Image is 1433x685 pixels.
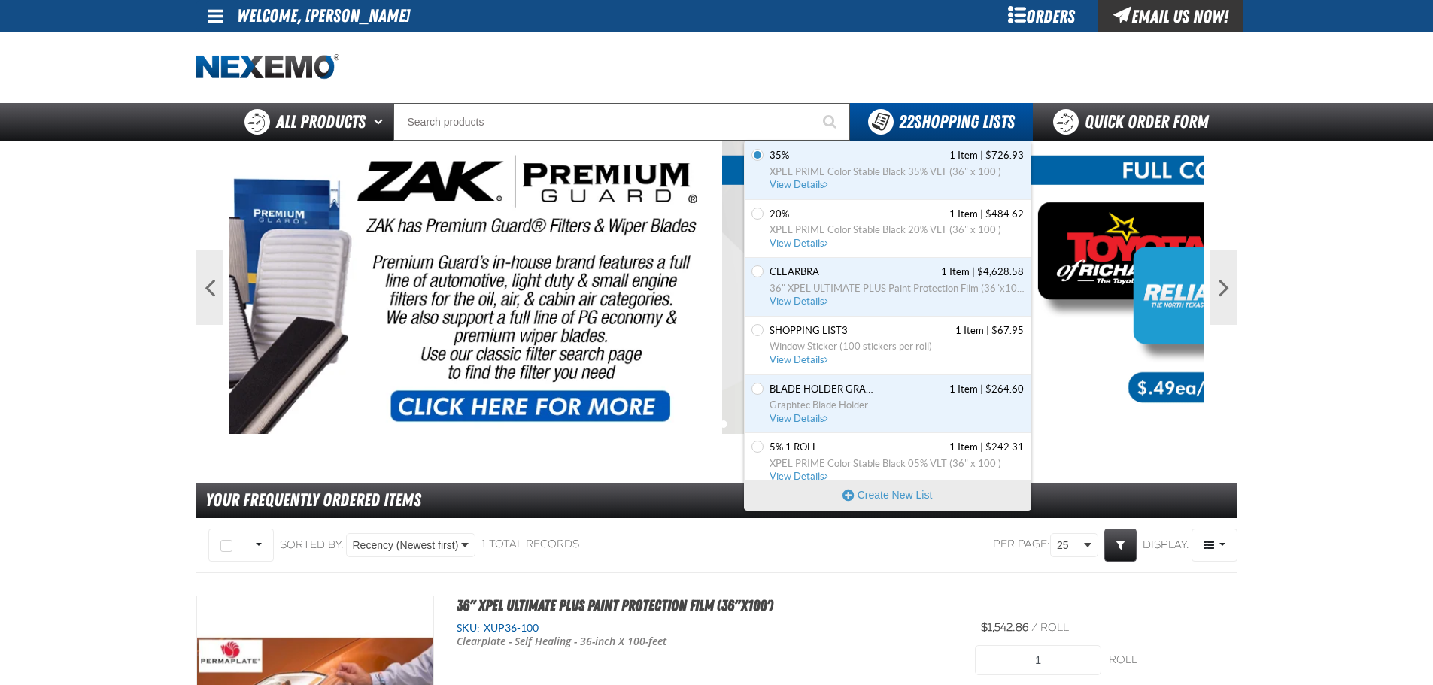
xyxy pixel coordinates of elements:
button: Start Searching [812,103,850,141]
span: View Details [770,179,830,190]
a: 5% 1 roll contains 1 item. Total cost is $242.31. Click to see all items, discounts, taxes and ot... [767,441,1024,483]
span: 20% [770,208,789,221]
div: You have 22 Shopping Lists. Open to view details [744,141,1031,511]
span: 1 Item [955,324,984,338]
span: $242.31 [985,441,1024,454]
span: View Details [770,238,830,249]
button: 1 of 2 [706,420,714,428]
a: 36" XPEL ULTIMATE PLUS Paint Protection Film (36"x100') [457,596,773,614]
a: Expand or Collapse Grid Filters [1104,529,1137,562]
button: Next [1210,250,1237,325]
span: / [1031,621,1037,634]
span: 1 Item [941,265,970,279]
span: Shopping Lists [899,111,1015,132]
span: 35% [770,149,789,162]
span: ClearBra [770,265,819,279]
span: | [972,266,975,277]
span: | [980,208,983,220]
div: Your Frequently Ordered Items [196,483,1237,518]
span: View Details [770,471,830,482]
span: 1 Item [949,383,978,396]
span: View Details [770,354,830,365]
strong: 22 [899,111,914,132]
span: | [986,325,989,336]
span: XPEL PRIME Color Stable Black 20% VLT (36" x 100') [770,223,1024,237]
div: SKU: [457,621,953,635]
img: Nexemo logo [196,54,339,80]
button: Product Grid Views Toolbar [1192,529,1237,562]
button: 2 of 2 [720,420,727,428]
span: Display: [1143,538,1189,550]
button: Open All Products pages [369,103,393,141]
span: $484.62 [985,208,1024,221]
span: Clearplate - Self Healing - 36-inch X 100-feet [457,634,666,648]
span: Sorted By: [280,538,344,550]
span: | [980,150,983,161]
span: blade holder graphtec [770,383,875,396]
span: XPEL PRIME Color Stable Black 05% VLT (36" x 100') [770,457,1024,471]
a: 20% contains 1 item. Total cost is $484.62. Click to see all items, discounts, taxes and other ap... [767,208,1024,250]
a: Shopping List3 contains 1 item. Total cost is $67.95. Click to see all items, discounts, taxes an... [767,324,1024,367]
button: Rows selection options [244,529,274,562]
button: Previous [196,250,223,325]
span: Shopping List3 [770,324,848,338]
span: XPEL PRIME Color Stable Black 35% VLT (36" x 100') [770,165,1024,179]
div: roll [1109,653,1235,668]
span: 1 Item [949,441,978,454]
span: $264.60 [985,383,1024,396]
span: | [980,383,983,395]
span: All Products [276,108,366,135]
span: 25 [1057,538,1081,553]
span: 36" XPEL ULTIMATE PLUS Paint Protection Film (36"x100') [770,282,1024,296]
span: XUP36-100 [480,622,539,634]
span: 1 Item [949,149,978,162]
div: 1 total records [481,538,579,552]
span: 1 Item [949,208,978,221]
span: | [980,441,983,453]
span: Recency (Newest first) [353,538,459,553]
a: Quick Order Form [1033,103,1237,141]
span: 5% 1 roll [770,441,818,454]
a: ClearBra contains 1 item. Total cost is $4,628.58. Click to see all items, discounts, taxes and o... [767,265,1024,308]
span: $1,542.86 [981,621,1028,634]
span: $726.93 [985,149,1024,162]
span: Window Sticker (100 stickers per roll) [770,340,1024,353]
button: You have 22 Shopping Lists. Open to view details [850,103,1033,141]
span: Product Grid Views Toolbar [1192,529,1237,561]
button: Create New List. Opens a popup [745,480,1031,510]
span: View Details [770,296,830,307]
span: roll [1040,621,1069,634]
input: Search [393,103,850,141]
a: blade holder graphtec contains 1 item. Total cost is $264.60. Click to see all items, discounts, ... [767,383,1024,426]
span: $4,628.58 [977,265,1024,279]
span: Graphtec Blade Holder [770,399,1024,412]
a: 35% contains 1 item. Total cost is $726.93. Click to see all items, discounts, taxes and other ap... [767,149,1024,192]
span: View Details [770,413,830,424]
input: Product Quantity [975,645,1101,675]
span: Per page: [993,538,1050,552]
span: $67.95 [991,324,1024,338]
